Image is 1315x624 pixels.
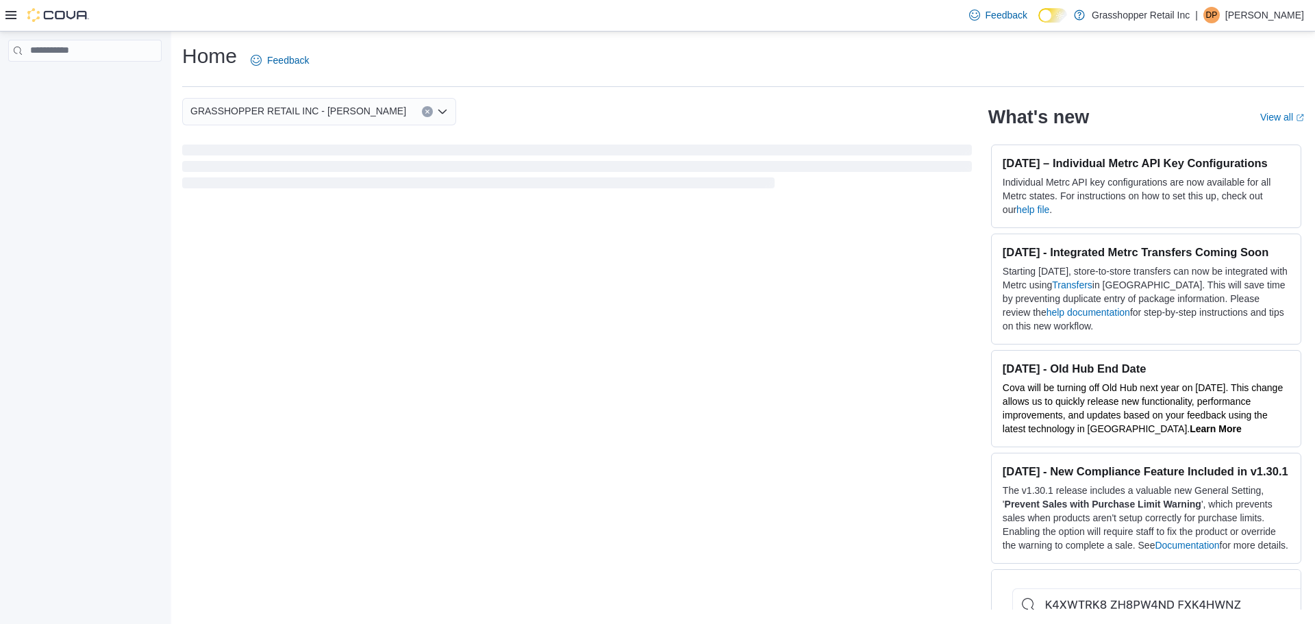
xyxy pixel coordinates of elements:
a: Documentation [1155,540,1219,551]
h3: [DATE] - Integrated Metrc Transfers Coming Soon [1003,245,1290,259]
div: Derrick Przysieny [1203,7,1220,23]
input: Dark Mode [1038,8,1067,23]
h1: Home [182,42,237,70]
a: Feedback [245,47,314,74]
svg: External link [1296,114,1304,122]
a: View allExternal link [1260,112,1304,123]
span: GRASSHOPPER RETAIL INC - [PERSON_NAME] [190,103,406,119]
p: | [1195,7,1198,23]
button: Clear input [422,106,433,117]
p: The v1.30.1 release includes a valuable new General Setting, ' ', which prevents sales when produ... [1003,484,1290,552]
a: help documentation [1047,307,1130,318]
h3: [DATE] - Old Hub End Date [1003,362,1290,375]
a: Learn More [1190,423,1241,434]
h3: [DATE] - New Compliance Feature Included in v1.30.1 [1003,464,1290,478]
nav: Complex example [8,64,162,97]
span: Cova will be turning off Old Hub next year on [DATE]. This change allows us to quickly release ne... [1003,382,1283,434]
img: Cova [27,8,89,22]
a: help file [1016,204,1049,215]
button: Open list of options [437,106,448,117]
span: Feedback [267,53,309,67]
h2: What's new [988,106,1089,128]
span: Loading [182,147,972,191]
span: DP [1206,7,1218,23]
strong: Prevent Sales with Purchase Limit Warning [1005,499,1201,510]
h3: [DATE] – Individual Metrc API Key Configurations [1003,156,1290,170]
p: [PERSON_NAME] [1225,7,1304,23]
p: Starting [DATE], store-to-store transfers can now be integrated with Metrc using in [GEOGRAPHIC_D... [1003,264,1290,333]
p: Grasshopper Retail Inc [1092,7,1190,23]
a: Transfers [1052,279,1092,290]
span: Feedback [986,8,1027,22]
p: Individual Metrc API key configurations are now available for all Metrc states. For instructions ... [1003,175,1290,216]
a: Feedback [964,1,1033,29]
